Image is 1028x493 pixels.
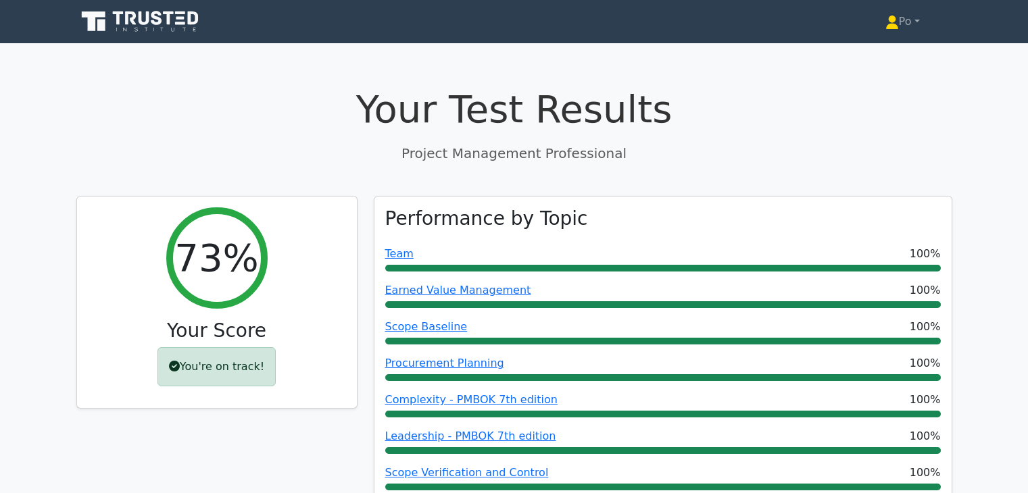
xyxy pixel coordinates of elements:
span: 100% [910,465,941,481]
h2: 73% [174,235,258,280]
div: You're on track! [157,347,276,386]
h1: Your Test Results [76,86,952,132]
h3: Performance by Topic [385,207,588,230]
a: Team [385,247,414,260]
a: Procurement Planning [385,357,504,369]
a: Scope Verification and Control [385,466,549,479]
span: 100% [910,355,941,371]
a: Leadership - PMBOK 7th edition [385,430,556,442]
span: 100% [910,282,941,299]
span: 100% [910,428,941,444]
span: 100% [910,246,941,262]
a: Po [853,8,952,35]
a: Earned Value Management [385,284,531,296]
a: Complexity - PMBOK 7th edition [385,393,558,406]
p: Project Management Professional [76,143,952,163]
a: Scope Baseline [385,320,468,333]
span: 100% [910,392,941,408]
span: 100% [910,319,941,335]
h3: Your Score [88,319,346,342]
